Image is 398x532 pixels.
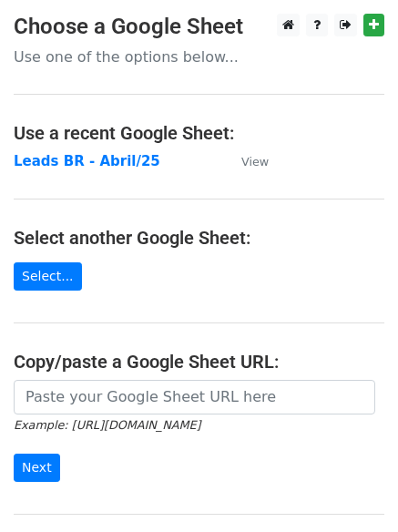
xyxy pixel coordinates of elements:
p: Use one of the options below... [14,47,384,66]
a: View [223,153,269,169]
a: Select... [14,262,82,291]
input: Next [14,454,60,482]
h4: Copy/paste a Google Sheet URL: [14,351,384,373]
a: Leads BR - Abril/25 [14,153,160,169]
input: Paste your Google Sheet URL here [14,380,375,414]
h4: Use a recent Google Sheet: [14,122,384,144]
small: View [241,155,269,169]
small: Example: [URL][DOMAIN_NAME] [14,418,200,432]
h3: Choose a Google Sheet [14,14,384,40]
h4: Select another Google Sheet: [14,227,384,249]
